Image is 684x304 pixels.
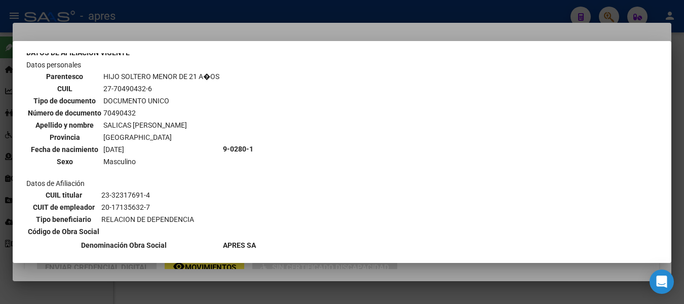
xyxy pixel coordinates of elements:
[26,59,221,239] td: Datos personales Datos de Afiliación
[27,71,102,82] th: Parentesco
[27,202,100,213] th: CUIT de empleador
[223,241,256,249] b: APRES SA
[27,83,102,94] th: CUIL
[27,95,102,106] th: Tipo de documento
[27,226,100,237] th: Código de Obra Social
[27,120,102,131] th: Apellido y nombre
[103,83,220,94] td: 27-70490432-6
[101,214,195,225] td: RELACION DE DEPENDENCIA
[103,107,220,119] td: 70490432
[27,214,100,225] th: Tipo beneficiario
[27,132,102,143] th: Provincia
[650,270,674,294] div: Open Intercom Messenger
[101,202,195,213] td: 20-17135632-7
[27,144,102,155] th: Fecha de nacimiento
[223,145,253,153] b: 9-0280-1
[103,71,220,82] td: HIJO SOLTERO MENOR DE 21 A�OS
[103,95,220,106] td: DOCUMENTO UNICO
[101,189,195,201] td: 23-32317691-4
[103,156,220,167] td: Masculino
[27,189,100,201] th: CUIL titular
[103,144,220,155] td: [DATE]
[27,107,102,119] th: Número de documento
[27,156,102,167] th: Sexo
[103,132,220,143] td: [GEOGRAPHIC_DATA]
[103,120,220,131] td: SALICAS [PERSON_NAME]
[26,240,221,251] th: Denominación Obra Social
[26,49,130,57] b: DATOS DE AFILIACION VIGENTE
